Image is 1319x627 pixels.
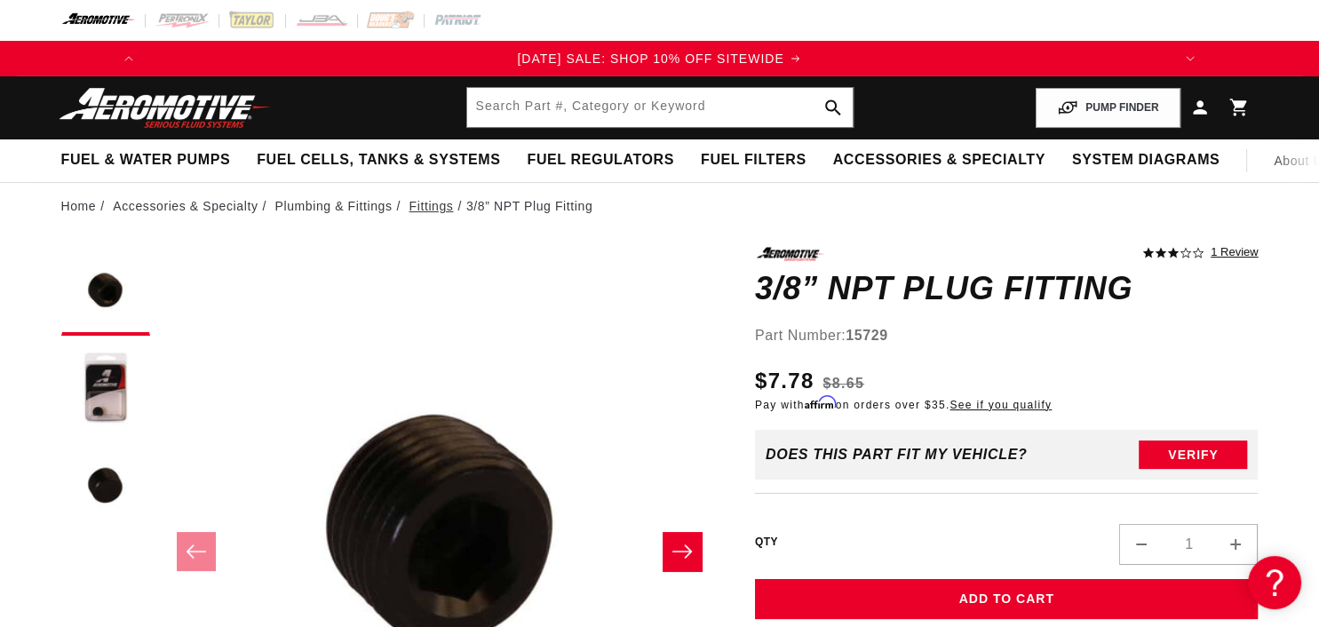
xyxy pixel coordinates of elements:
h1: 3/8” NPT Plug Fitting [755,274,1259,303]
s: $8.65 [822,373,864,394]
span: $7.78 [755,365,814,397]
a: Home [61,196,97,216]
label: QTY [755,535,778,550]
summary: System Diagrams [1059,139,1233,181]
div: Announcement [147,49,1172,68]
span: Fuel Filters [701,151,806,170]
button: PUMP FINDER [1036,88,1180,128]
img: Aeromotive [54,87,276,129]
button: Add to Cart [755,579,1259,619]
summary: Fuel Regulators [513,139,687,181]
li: 3/8” NPT Plug Fitting [466,196,592,216]
span: Affirm [805,396,836,409]
button: Slide left [177,532,216,571]
nav: breadcrumbs [61,196,1259,216]
a: Fittings [409,196,453,216]
input: Search by Part Number, Category or Keyword [467,88,853,127]
summary: Fuel Cells, Tanks & Systems [243,139,513,181]
strong: 15729 [846,328,888,343]
button: search button [814,88,853,127]
div: 1 of 3 [147,49,1172,68]
button: Translation missing: en.sections.announcements.previous_announcement [111,41,147,76]
div: Part Number: [755,324,1259,347]
a: 1 reviews [1211,247,1258,259]
span: [DATE] SALE: SHOP 10% OFF SITEWIDE [517,52,783,66]
li: Accessories & Specialty [113,196,271,216]
span: Fuel Regulators [527,151,673,170]
a: See if you qualify - Learn more about Affirm Financing (opens in modal) [950,399,1052,411]
span: Fuel Cells, Tanks & Systems [257,151,500,170]
button: Load image 1 in gallery view [61,247,150,336]
span: Accessories & Specialty [833,151,1045,170]
slideshow-component: Translation missing: en.sections.announcements.announcement_bar [17,41,1303,76]
a: Plumbing & Fittings [274,196,392,216]
summary: Accessories & Specialty [820,139,1059,181]
summary: Fuel Filters [687,139,820,181]
button: Verify [1139,440,1247,469]
button: Translation missing: en.sections.announcements.next_announcement [1172,41,1208,76]
button: Load image 2 in gallery view [61,345,150,433]
button: Slide right [663,532,702,571]
span: System Diagrams [1072,151,1220,170]
span: Fuel & Water Pumps [61,151,231,170]
div: Does This part fit My vehicle? [766,447,1028,463]
button: Load image 3 in gallery view [61,442,150,531]
a: [DATE] SALE: SHOP 10% OFF SITEWIDE [147,49,1172,68]
p: Pay with on orders over $35. [755,397,1052,413]
summary: Fuel & Water Pumps [48,139,244,181]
